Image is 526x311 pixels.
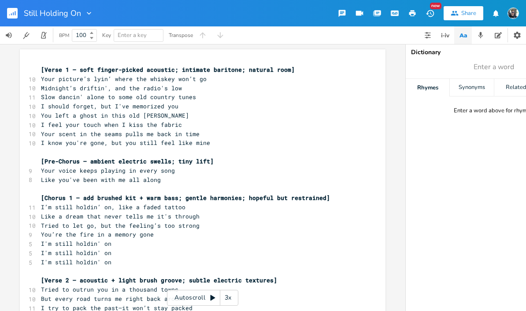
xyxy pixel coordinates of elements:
span: [Pre-Chorus – ambient electric swells; tiny lift] [41,157,214,165]
span: I’m still holdin’ on, like a faded tattoo [41,203,185,211]
span: I know you're gone, but you still feel like mine [41,139,210,147]
span: Your voice keeps playing in every song [41,167,175,174]
span: Tried to outrun you in a thousand towns [41,285,178,293]
span: Midnight’s driftin', and the radio's low [41,84,182,92]
div: Transpose [169,33,193,38]
span: [Chorus 1 – add brushed kit + warm bass; gentle harmonies; hopeful but restrained] [41,194,330,202]
div: Autoscroll [167,290,238,306]
span: You left a ghost in this old [PERSON_NAME] [41,111,189,119]
div: Key [102,33,111,38]
span: Slow dancin' alone to some old country tunes [41,93,196,101]
span: I'm still holdin' on [41,240,111,248]
div: Rhymes [406,79,449,96]
span: Like you've been with me all along [41,176,161,184]
button: Share [444,6,483,20]
span: Enter a key [118,31,147,39]
span: I should forget, but I've memorized you [41,102,178,110]
span: Your picture’s lyin’ where the whiskey won’t go [41,75,207,83]
span: I'm still holdin' on [41,249,111,257]
span: Enter a word [474,62,514,72]
div: New [430,3,441,9]
span: You’re the fire in a memory gone [41,230,154,238]
span: But every road turns me right back around [41,295,185,303]
span: Tried to let go, but the feeling’s too strong [41,222,200,230]
button: New [421,5,439,21]
span: Still Holding On [24,9,81,17]
img: taylor.leroy.warr [507,7,519,19]
span: [Verse 2 – acoustic + light brush groove; subtle electric textures] [41,276,277,284]
div: Share [461,9,476,17]
div: BPM [59,33,69,38]
span: I'm still holdin' on [41,258,111,266]
span: Your scent in the seams pulls me back in time [41,130,200,138]
span: I feel your touch when I kiss the fabric [41,121,182,129]
div: 3x [220,290,236,306]
span: Like a dream that never tells me it's through [41,212,200,220]
div: Synonyms [450,79,493,96]
span: [Verse 1 – soft finger-picked acoustic; intimate baritone; natural room] [41,66,295,74]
